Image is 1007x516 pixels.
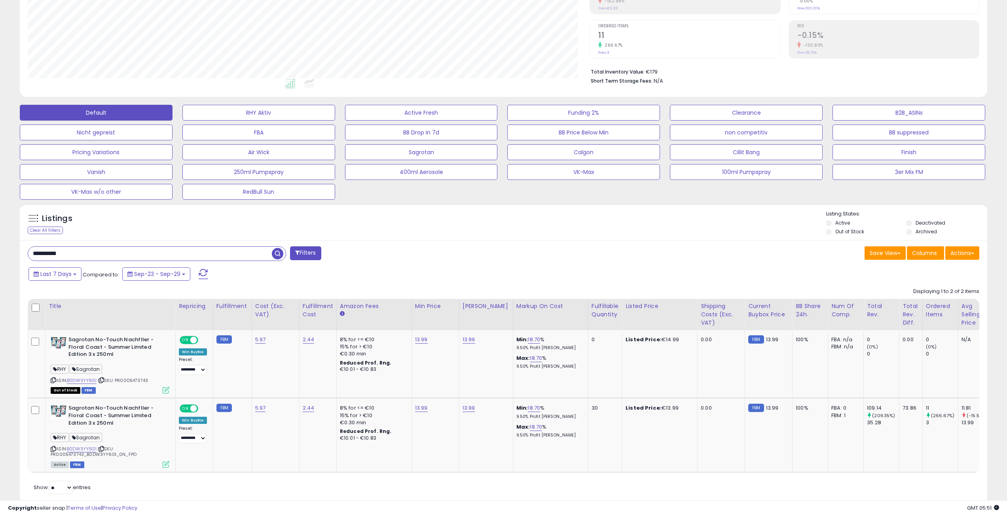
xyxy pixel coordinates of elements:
[913,288,979,295] div: Displaying 1 to 2 of 2 items
[831,302,860,319] div: Num of Comp.
[340,404,406,412] div: 8% for <= €10
[67,377,97,384] a: B0DW3YY6G1
[516,345,582,351] p: 9.50% Profit [PERSON_NAME]
[8,505,137,512] div: seller snap | |
[926,336,958,343] div: 0
[340,412,406,419] div: 15% for > €10
[833,164,985,180] button: 3er Mix FM
[797,24,979,28] span: ROI
[216,302,248,310] div: Fulfillment
[182,105,335,121] button: RHY Aktiv
[831,336,857,343] div: FBA: n/a
[516,404,528,412] b: Min:
[8,504,37,512] strong: Copyright
[867,302,896,319] div: Total Rev.
[513,299,588,330] th: The percentage added to the cost of goods (COGS) that forms the calculator for Min & Max prices.
[70,433,102,442] span: Sagrotan
[867,336,899,343] div: 0
[507,144,660,160] button: Calgon
[182,164,335,180] button: 250ml Pumpspray
[134,270,180,278] span: Sep-23 - Sep-29
[516,336,528,343] b: Min:
[34,484,91,491] span: Show: entries
[20,164,173,180] button: Vanish
[102,504,137,512] a: Privacy Policy
[122,267,190,281] button: Sep-23 - Sep-29
[826,210,987,218] p: Listing States:
[415,302,456,310] div: Min Price
[51,446,137,457] span: | SKU: PR0005473743_B0DW3YY6G1_0N_FPD
[528,404,540,412] a: 18.70
[51,365,69,374] span: RHY
[340,428,392,435] b: Reduced Prof. Rng.
[598,6,618,11] small: Prev: €3.36
[967,412,988,419] small: (-15.58%)
[872,412,895,419] small: (209.35%)
[867,404,899,412] div: 109.14
[516,423,582,438] div: %
[42,213,72,224] h5: Listings
[463,404,475,412] a: 13.99
[340,336,406,343] div: 8% for <= €10
[626,336,691,343] div: €14.99
[516,336,582,351] div: %
[507,105,660,121] button: Funding 2%
[179,357,207,375] div: Preset:
[903,336,916,343] div: 0.00
[797,50,817,55] small: Prev: 18.76%
[961,302,990,327] div: Avg Selling Price
[51,404,66,420] img: 514TmEZI5CL._SL40_.jpg
[701,404,739,412] div: 0.00
[626,404,691,412] div: €13.99
[796,336,822,343] div: 100%
[98,377,148,384] span: | SKU: PR0005473743
[516,423,530,431] b: Max:
[907,246,944,260] button: Columns
[415,336,428,344] a: 13.99
[701,302,742,327] div: Shipping Costs (Exc. VAT)
[340,366,406,373] div: €10.01 - €10.83
[516,355,582,369] div: %
[463,302,510,310] div: [PERSON_NAME]
[748,335,764,344] small: FBM
[592,336,616,343] div: 0
[835,228,864,235] label: Out of Stock
[626,404,662,412] b: Listed Price:
[766,336,779,343] span: 13.99
[40,270,72,278] span: Last 7 Days
[51,404,169,467] div: ASIN:
[748,404,764,412] small: FBM
[179,426,207,444] div: Preset:
[766,404,779,412] span: 13.99
[68,404,165,429] b: Sagrotan No-Touch Nachfller - Floral Coast - Summer Limited Edition 3 x 250ml
[926,344,937,350] small: (0%)
[916,228,937,235] label: Archived
[797,31,979,42] h2: -0.15%
[180,405,190,412] span: ON
[961,404,994,412] div: 11.81
[865,246,906,260] button: Save View
[340,343,406,350] div: 15% for > €10
[255,302,296,319] div: Cost (Exc. VAT)
[68,504,101,512] a: Terms of Use
[670,125,823,140] button: non competitiv
[626,336,662,343] b: Listed Price:
[670,105,823,121] button: Clearance
[516,354,530,362] b: Max:
[591,77,652,84] b: Short Term Storage Fees:
[516,404,582,419] div: %
[528,336,540,344] a: 18.70
[748,302,789,319] div: Current Buybox Price
[592,302,619,319] div: Fulfillable Quantity
[197,405,210,412] span: OFF
[833,105,985,121] button: B2B_ASINs
[82,387,96,394] span: FBM
[345,144,498,160] button: Sagrotan
[20,105,173,121] button: Default
[516,302,585,310] div: Markup on Cost
[833,125,985,140] button: BB suppressed
[51,336,66,351] img: 514TmEZI5CL._SL40_.jpg
[51,336,169,393] div: ASIN:
[415,404,428,412] a: 13.99
[592,404,616,412] div: 30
